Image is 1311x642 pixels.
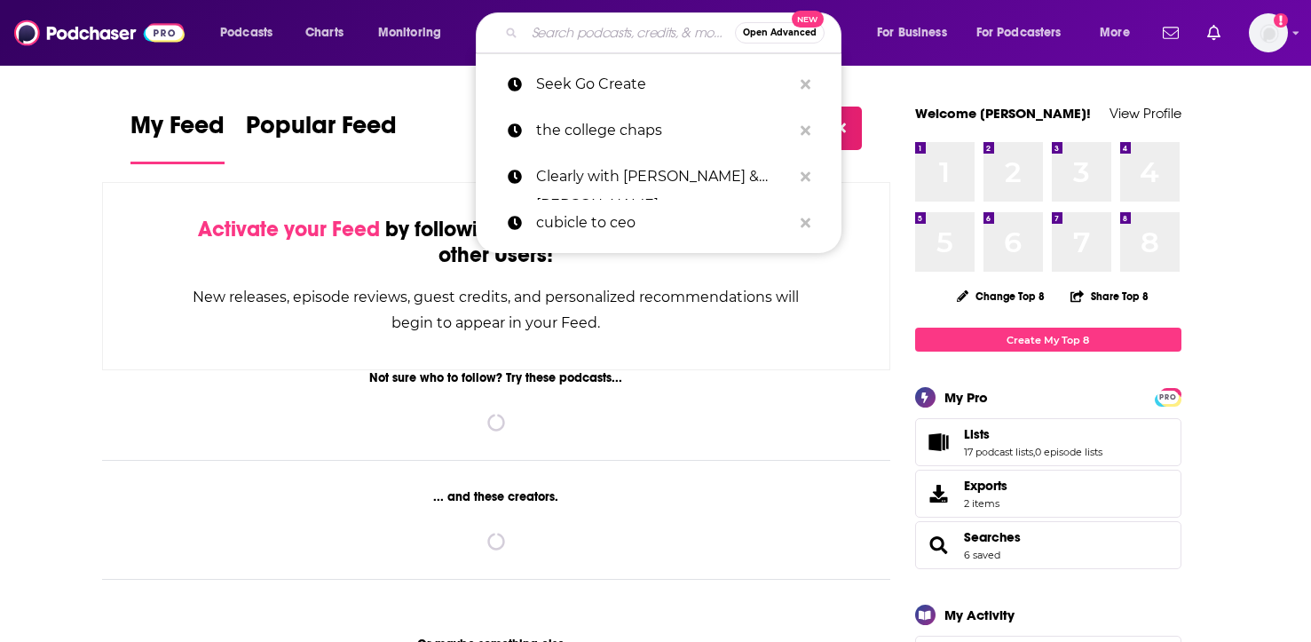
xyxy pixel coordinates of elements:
[1035,446,1102,458] a: 0 episode lists
[220,20,272,45] span: Podcasts
[944,389,988,406] div: My Pro
[305,20,344,45] span: Charts
[294,19,354,47] a: Charts
[735,22,825,44] button: Open AdvancedNew
[1157,390,1179,403] a: PRO
[536,154,792,200] p: Clearly with Jimmy & Kelly Needham
[246,110,397,151] span: Popular Feed
[102,489,891,504] div: ... and these creators.
[476,107,841,154] a: the college chaps
[964,478,1007,494] span: Exports
[865,19,969,47] button: open menu
[493,12,858,53] div: Search podcasts, credits, & more...
[1070,279,1149,313] button: Share Top 8
[915,105,1091,122] a: Welcome [PERSON_NAME]!
[366,19,464,47] button: open menu
[944,606,1015,623] div: My Activity
[102,370,891,385] div: Not sure who to follow? Try these podcasts...
[1200,18,1228,48] a: Show notifications dropdown
[208,19,296,47] button: open menu
[192,284,802,336] div: New releases, episode reviews, guest credits, and personalized recommendations will begin to appe...
[964,497,1007,510] span: 2 items
[1249,13,1288,52] img: User Profile
[378,20,441,45] span: Monitoring
[921,481,957,506] span: Exports
[1249,13,1288,52] button: Show profile menu
[877,20,947,45] span: For Business
[1033,446,1035,458] span: ,
[915,418,1181,466] span: Lists
[915,521,1181,569] span: Searches
[743,28,817,37] span: Open Advanced
[1100,20,1130,45] span: More
[946,285,1056,307] button: Change Top 8
[536,200,792,246] p: cubicle to ceo
[14,16,185,50] img: Podchaser - Follow, Share and Rate Podcasts
[525,19,735,47] input: Search podcasts, credits, & more...
[130,110,225,164] a: My Feed
[476,200,841,246] a: cubicle to ceo
[1274,13,1288,28] svg: Email not verified
[792,11,824,28] span: New
[476,61,841,107] a: Seek Go Create
[921,430,957,455] a: Lists
[1087,19,1152,47] button: open menu
[1156,18,1186,48] a: Show notifications dropdown
[198,216,380,242] span: Activate your Feed
[965,19,1087,47] button: open menu
[964,426,990,442] span: Lists
[130,110,225,151] span: My Feed
[915,328,1181,352] a: Create My Top 8
[976,20,1062,45] span: For Podcasters
[964,446,1033,458] a: 17 podcast lists
[246,110,397,164] a: Popular Feed
[964,549,1000,561] a: 6 saved
[476,154,841,200] a: Clearly with [PERSON_NAME] & [PERSON_NAME]
[1157,391,1179,404] span: PRO
[964,426,1102,442] a: Lists
[964,529,1021,545] a: Searches
[536,61,792,107] p: Seek Go Create
[1110,105,1181,122] a: View Profile
[536,107,792,154] p: the college chaps
[1249,13,1288,52] span: Logged in as EllaRoseMurphy
[192,217,802,268] div: by following Podcasts, Creators, Lists, and other Users!
[915,470,1181,518] a: Exports
[921,533,957,558] a: Searches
